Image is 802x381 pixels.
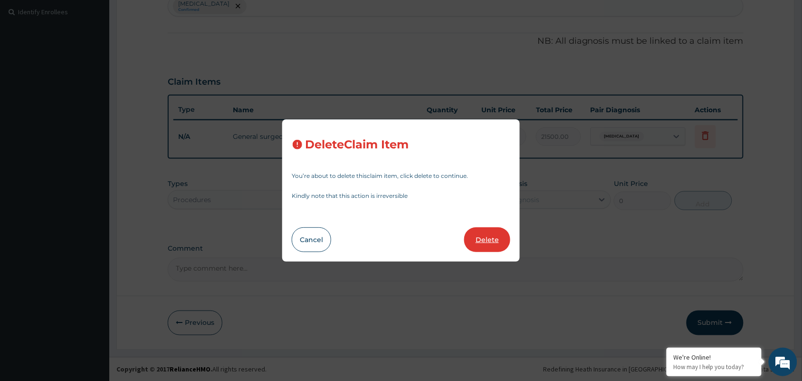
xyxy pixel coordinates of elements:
[305,138,409,151] h3: Delete Claim Item
[674,363,754,371] p: How may I help you today?
[292,193,510,199] p: Kindly note that this action is irreversible
[292,227,331,252] button: Cancel
[156,5,179,28] div: Minimize live chat window
[49,53,160,66] div: Chat with us now
[55,120,131,216] span: We're online!
[674,353,754,361] div: We're Online!
[5,260,181,293] textarea: Type your message and hit 'Enter'
[18,48,38,71] img: d_794563401_company_1708531726252_794563401
[464,227,510,252] button: Delete
[292,173,510,179] p: You’re about to delete this claim item , click delete to continue.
